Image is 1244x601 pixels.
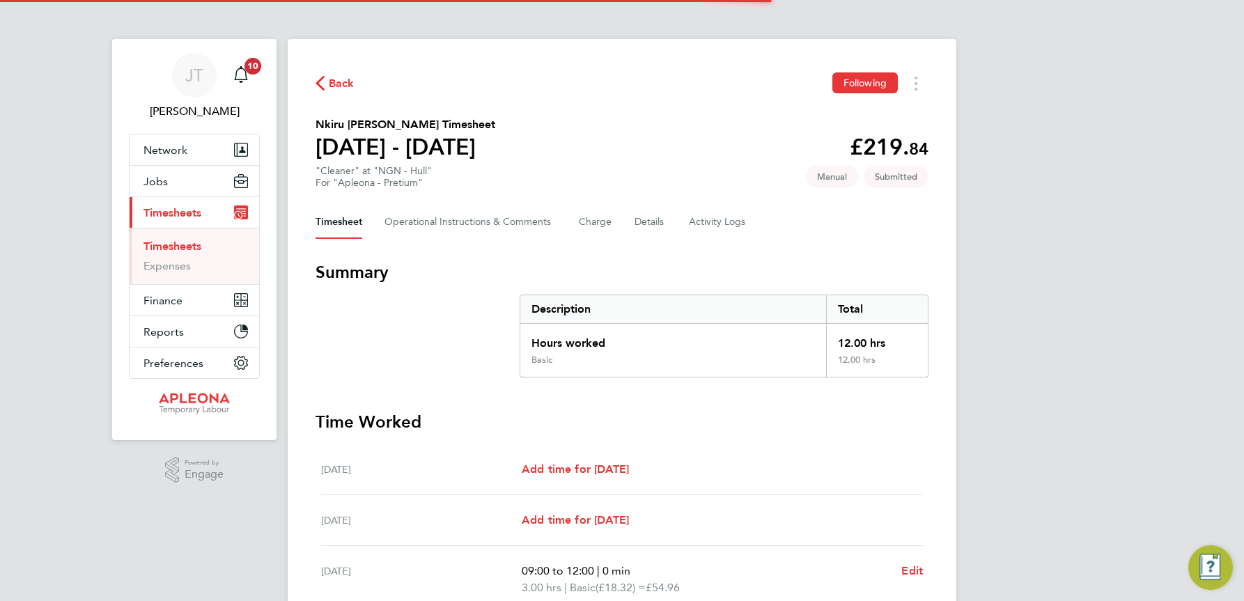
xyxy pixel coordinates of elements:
[143,325,184,338] span: Reports
[185,66,203,84] span: JT
[826,295,928,323] div: Total
[316,177,432,189] div: For "Apleona - Pretium"
[522,462,629,476] span: Add time for [DATE]
[129,393,260,415] a: Go to home page
[143,206,201,219] span: Timesheets
[129,53,260,120] a: JT[PERSON_NAME]
[130,348,259,378] button: Preferences
[522,461,629,478] a: Add time for [DATE]
[597,564,600,577] span: |
[143,240,201,253] a: Timesheets
[522,513,629,526] span: Add time for [DATE]
[316,205,362,239] button: Timesheet
[130,285,259,315] button: Finance
[564,581,567,594] span: |
[143,143,187,157] span: Network
[570,579,596,596] span: Basic
[130,166,259,196] button: Jobs
[185,457,224,469] span: Powered by
[321,563,522,596] div: [DATE]
[316,75,355,92] button: Back
[321,461,522,478] div: [DATE]
[520,295,826,323] div: Description
[227,53,255,97] a: 10
[316,133,495,161] h1: [DATE] - [DATE]
[826,324,928,354] div: 12.00 hrs
[329,75,355,92] span: Back
[646,581,680,594] span: £54.96
[1188,545,1233,590] button: Engage Resource Center
[129,103,260,120] span: Julie Tante
[843,77,887,89] span: Following
[244,58,261,75] span: 10
[112,39,277,440] nav: Main navigation
[522,564,594,577] span: 09:00 to 12:00
[806,165,858,188] span: This timesheet was manually created.
[602,564,630,577] span: 0 min
[185,469,224,481] span: Engage
[596,581,646,594] span: (£18.32) =
[689,205,747,239] button: Activity Logs
[903,72,928,94] button: Timesheets Menu
[143,175,168,188] span: Jobs
[316,165,432,189] div: "Cleaner" at "NGN - Hull"
[826,354,928,377] div: 12.00 hrs
[130,316,259,347] button: Reports
[579,205,612,239] button: Charge
[522,581,561,594] span: 3.00 hrs
[143,259,191,272] a: Expenses
[520,324,826,354] div: Hours worked
[531,354,552,366] div: Basic
[522,512,629,529] a: Add time for [DATE]
[143,357,203,370] span: Preferences
[832,72,898,93] button: Following
[130,134,259,165] button: Network
[384,205,557,239] button: Operational Instructions & Comments
[864,165,928,188] span: This timesheet is Submitted.
[901,563,923,579] a: Edit
[316,261,928,283] h3: Summary
[130,228,259,284] div: Timesheets
[159,393,230,415] img: apleona-logo-retina.png
[909,139,928,159] span: 84
[321,512,522,529] div: [DATE]
[901,564,923,577] span: Edit
[316,411,928,433] h3: Time Worked
[850,134,928,160] app-decimal: £219.
[520,295,928,377] div: Summary
[143,294,182,307] span: Finance
[635,205,667,239] button: Details
[130,197,259,228] button: Timesheets
[316,116,495,133] h2: Nkiru [PERSON_NAME] Timesheet
[165,457,224,483] a: Powered byEngage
